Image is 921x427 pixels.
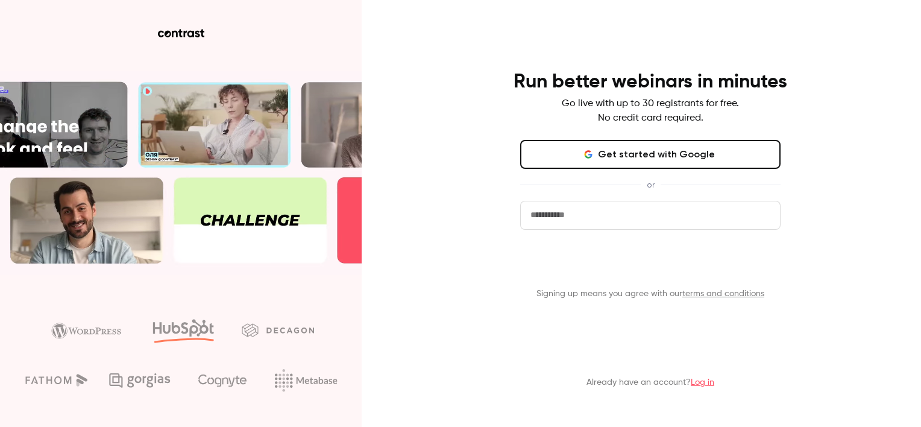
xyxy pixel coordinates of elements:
[520,140,781,169] button: Get started with Google
[514,70,787,94] h4: Run better webinars in minutes
[586,376,714,388] p: Already have an account?
[520,249,781,278] button: Get started
[691,378,714,387] a: Log in
[682,289,764,298] a: terms and conditions
[520,288,781,300] p: Signing up means you agree with our
[242,323,314,337] img: decagon
[641,179,661,191] span: or
[562,96,739,125] p: Go live with up to 30 registrants for free. No credit card required.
